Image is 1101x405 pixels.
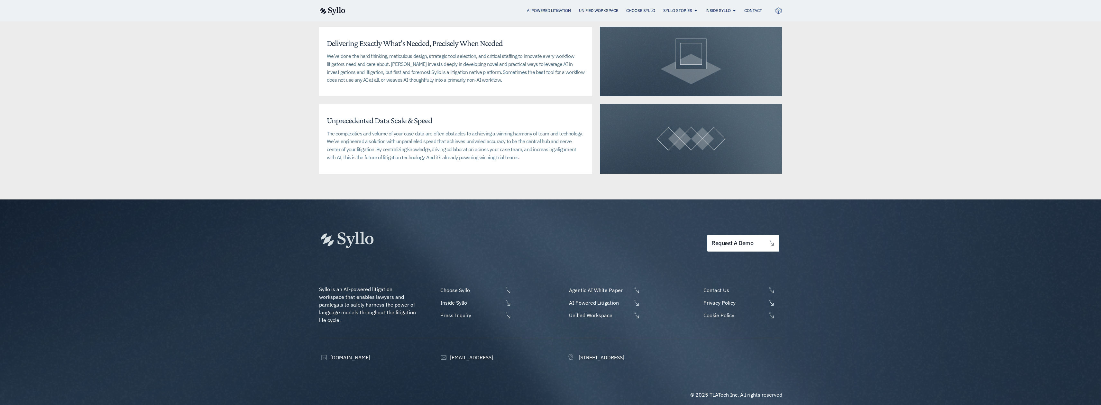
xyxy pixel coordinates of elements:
[702,286,782,294] a: Contact Us
[567,286,640,294] a: Agentic AI White Paper
[706,8,731,14] a: Inside Syllo
[567,311,640,319] a: Unified Workspace
[702,299,766,307] span: Privacy Policy
[702,299,782,307] a: Privacy Policy
[327,38,503,48] h4: Delivering Exactly What's Needed, Precisely When Needed
[358,8,762,14] nav: Menu
[327,130,585,161] p: The complexities and volume of your case data are often obstacles to achieving a winning harmony ...
[626,8,655,14] a: Choose Syllo
[439,311,503,319] span: Press Inquiry
[439,299,511,307] a: Inside Syllo
[579,8,618,14] a: Unified Workspace
[329,354,370,361] span: [DOMAIN_NAME]
[439,311,511,319] a: Press Inquiry
[567,299,632,307] span: AI Powered Litigation
[439,299,503,307] span: Inside Syllo
[448,354,493,361] span: [EMAIL_ADDRESS]
[702,311,782,319] a: Cookie Policy
[567,311,632,319] span: Unified Workspace
[702,286,766,294] span: Contact Us
[439,286,511,294] a: Choose Syllo
[567,354,624,361] a: [STREET_ADDRESS]
[527,8,571,14] a: AI Powered Litigation
[711,240,753,246] span: request a demo
[439,286,503,294] span: Choose Syllo
[327,115,433,125] h4: Unprecedented Data Scale & Speed
[567,299,640,307] a: AI Powered Litigation
[319,7,345,15] img: syllo
[358,8,762,14] div: Menu Toggle
[663,8,692,14] a: Syllo Stories
[577,354,624,361] span: [STREET_ADDRESS]
[327,52,585,84] p: We’ve done the hard thinking, meticulous design, strategic tool selection, and critical staffing ...
[707,235,779,252] a: request a demo
[744,8,762,14] a: Contact
[567,286,632,294] span: Agentic AI White Paper
[319,354,370,361] a: [DOMAIN_NAME]
[702,311,766,319] span: Cookie Policy
[690,391,782,398] span: © 2025 TLATech Inc. All rights reserved
[439,354,493,361] a: [EMAIL_ADDRESS]
[319,286,417,323] span: Syllo is an AI-powered litigation workspace that enables lawyers and paralegals to safely harness...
